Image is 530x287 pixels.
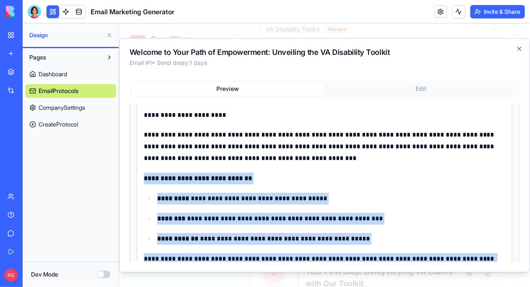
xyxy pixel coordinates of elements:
[29,53,46,62] span: Pages
[25,84,116,98] a: EmailProtocols
[10,35,400,44] p: Email # 1 • Send delay: 1 days
[12,59,205,72] button: Preview
[39,103,85,112] span: CompanySettings
[39,87,78,95] span: EmailProtocols
[31,270,58,279] label: Dev Mode
[25,118,116,131] a: CreateProtocol
[39,70,67,78] span: Dashboard
[91,7,174,17] span: Email Marketing Generator
[29,31,103,39] span: Design
[6,6,58,18] img: logo
[39,120,78,129] span: CreateProtocol
[4,269,18,282] span: RS
[205,59,399,72] button: Edit
[25,51,103,64] button: Pages
[25,67,116,81] a: Dashboard
[10,25,400,33] h2: Welcome to Your Path of Empowerment: Unveiling the VA Disability Toolkit
[470,5,525,18] button: Invite & Share
[25,101,116,114] a: CompanySettings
